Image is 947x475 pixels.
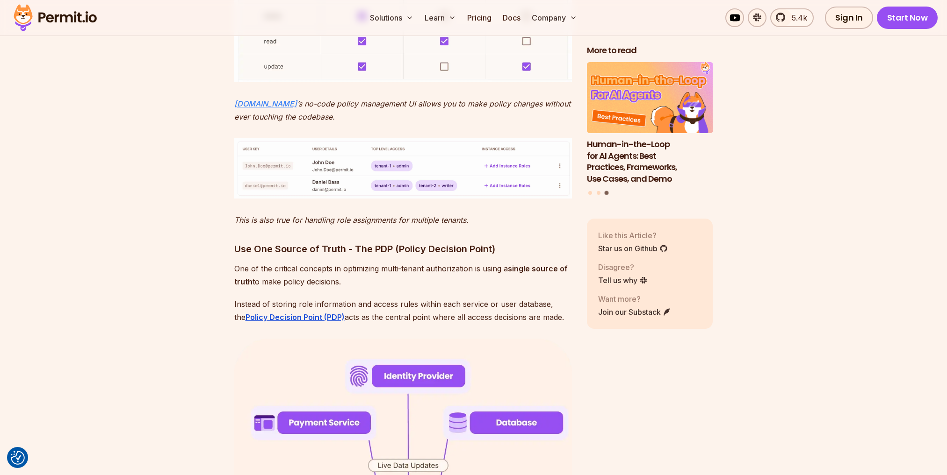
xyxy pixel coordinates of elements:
[598,261,648,272] p: Disagree?
[499,8,524,27] a: Docs
[598,242,668,254] a: Star us on Github
[587,62,713,185] li: 3 of 3
[246,312,345,322] a: Policy Decision Point (PDP)
[587,138,713,184] h3: Human-in-the-Loop for AI Agents: Best Practices, Frameworks, Use Cases, and Demo
[786,12,807,23] span: 5.4k
[234,138,572,199] img: image.png
[11,451,25,465] img: Revisit consent button
[421,8,460,27] button: Learn
[825,7,873,29] a: Sign In
[770,8,814,27] a: 5.4k
[587,45,713,57] h2: More to read
[11,451,25,465] button: Consent Preferences
[587,62,713,185] a: Human-in-the-Loop for AI Agents: Best Practices, Frameworks, Use Cases, and DemoHuman-in-the-Loop...
[598,274,648,285] a: Tell us why
[234,99,571,121] em: ’s no-code policy management UI allows you to make policy changes without ever touching the codeb...
[598,229,668,241] p: Like this Article?
[597,191,600,194] button: Go to slide 2
[605,191,609,195] button: Go to slide 3
[366,8,417,27] button: Solutions
[234,298,572,324] p: Instead of storing role information and access rules within each service or user database, the ac...
[528,8,581,27] button: Company
[234,264,568,286] strong: single source of truth
[598,293,671,304] p: Want more?
[877,7,938,29] a: Start Now
[234,99,297,108] a: [DOMAIN_NAME]
[587,62,713,196] div: Posts
[587,62,713,133] img: Human-in-the-Loop for AI Agents: Best Practices, Frameworks, Use Cases, and Demo
[234,241,572,256] h3: Use One Source of Truth - The PDP (Policy Decision Point)
[463,8,495,27] a: Pricing
[588,191,592,194] button: Go to slide 1
[598,306,671,317] a: Join our Substack
[234,215,469,225] em: This is also true for handling role assignments for multiple tenants.
[234,262,572,288] p: One of the critical concepts in optimizing multi-tenant authorization is using a to make policy d...
[9,2,101,34] img: Permit logo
